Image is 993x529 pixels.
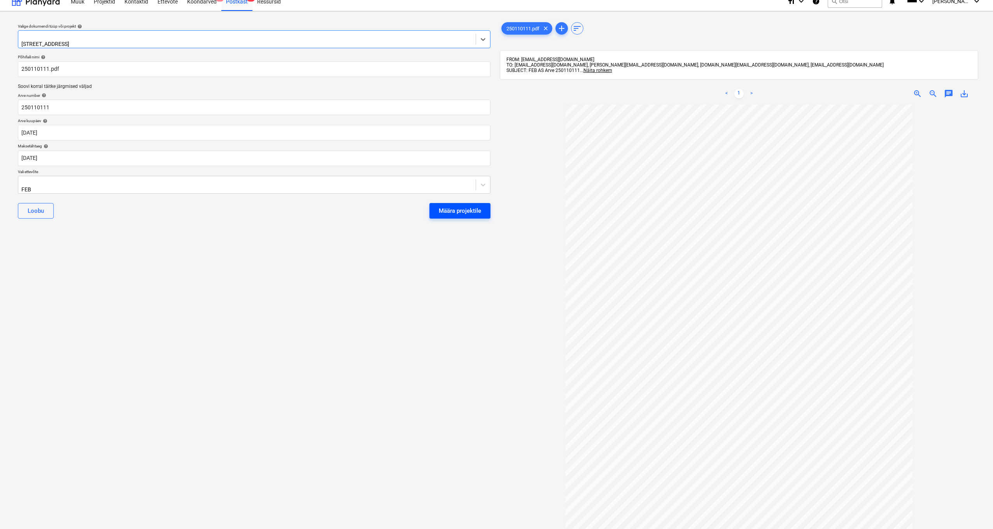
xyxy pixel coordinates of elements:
a: Page 1 is your current page [734,89,744,98]
p: Soovi korral täitke järgmised väljad [18,83,490,90]
div: Arve number [18,93,490,98]
div: FEB [21,186,252,193]
span: help [40,93,46,98]
div: Arve kuupäev [18,118,490,123]
div: Põhifaili nimi [18,54,490,60]
button: Loobu [18,203,54,219]
div: 250110111.pdf [501,22,552,35]
div: Valige dokumendi tüüp või projekt [18,24,490,29]
p: Vali ettevõte [18,169,490,176]
div: Maksetähtaeg [18,144,490,149]
a: Previous page [722,89,731,98]
span: SUBJECT: FEB AS Arve 250110111 [506,68,580,73]
span: 250110111.pdf [502,26,544,32]
span: chat [944,89,953,98]
span: zoom_out [928,89,938,98]
span: add [557,24,566,33]
span: FROM: [EMAIL_ADDRESS][DOMAIN_NAME] [506,57,594,62]
span: help [42,144,48,149]
span: ... [580,68,612,73]
div: [STREET_ADDRESS] [21,41,271,47]
span: zoom_in [913,89,922,98]
button: Määra projektile [429,203,490,219]
input: Arve number [18,100,490,115]
span: Näita rohkem [583,68,612,73]
span: clear [541,24,550,33]
span: sort [573,24,582,33]
span: help [41,119,47,123]
div: Määra projektile [439,206,481,216]
input: Arve kuupäeva pole määratud. [18,125,490,140]
span: help [76,24,82,29]
span: save_alt [960,89,969,98]
span: TO: [EMAIL_ADDRESS][DOMAIN_NAME], [PERSON_NAME][EMAIL_ADDRESS][DOMAIN_NAME], [DOMAIN_NAME][EMAIL_... [506,62,884,68]
input: Põhifaili nimi [18,61,490,77]
input: Tähtaega pole määratud [18,151,490,166]
div: Loobu [28,206,44,216]
span: help [39,55,46,60]
a: Next page [747,89,756,98]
